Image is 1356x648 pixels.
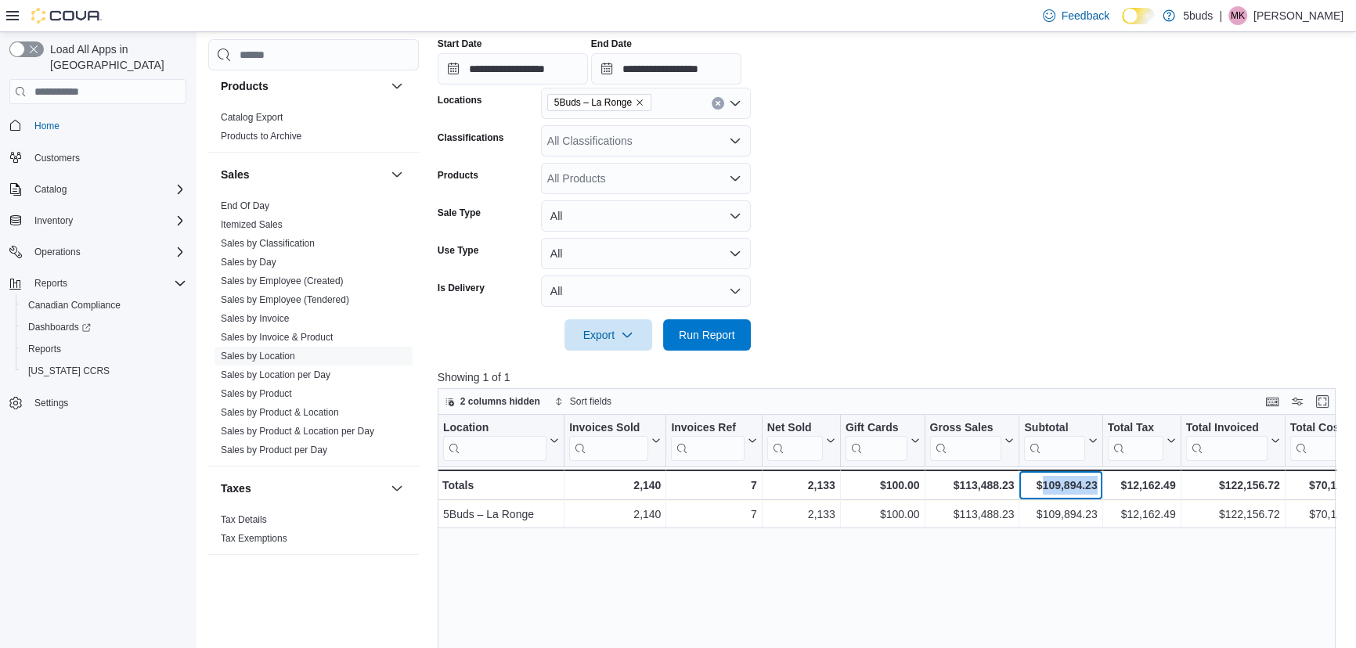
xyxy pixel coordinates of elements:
h3: Products [221,78,269,94]
button: Location [443,421,559,461]
span: [US_STATE] CCRS [28,365,110,377]
div: Location [443,421,546,461]
span: Settings [28,393,186,412]
div: Totals [442,476,559,495]
button: Inventory [28,211,79,230]
span: Dashboards [28,321,91,333]
button: Products [388,77,406,95]
span: Sales by Product & Location per Day [221,425,374,437]
button: Taxes [388,479,406,498]
span: MK [1231,6,1245,25]
span: Canadian Compliance [22,296,186,315]
a: Dashboards [16,316,193,338]
span: Sales by Invoice & Product [221,331,333,344]
button: Open list of options [729,135,741,147]
button: Export [564,319,652,351]
label: Locations [438,94,482,106]
span: Export [574,319,643,351]
div: Total Invoiced [1185,421,1267,436]
a: [US_STATE] CCRS [22,362,116,380]
button: Taxes [221,481,384,496]
div: 5Buds – La Ronge [443,506,559,524]
button: Clear input [712,97,724,110]
div: 2,133 [767,506,835,524]
button: Catalog [3,178,193,200]
span: Sales by Employee (Created) [221,275,344,287]
button: Reports [16,338,193,360]
span: Inventory [28,211,186,230]
button: Operations [3,241,193,263]
div: $113,488.23 [929,476,1014,495]
div: Net Sold [767,421,823,436]
button: Sales [221,167,384,182]
a: Sales by Product [221,388,292,399]
div: 2,140 [569,506,661,524]
span: Sales by Location per Day [221,369,330,381]
label: Use Type [438,244,478,257]
p: [PERSON_NAME] [1253,6,1343,25]
button: [US_STATE] CCRS [16,360,193,382]
a: Sales by Location [221,351,295,362]
button: Products [221,78,384,94]
span: Tax Exemptions [221,532,287,545]
span: Itemized Sales [221,218,283,231]
p: 5buds [1183,6,1213,25]
span: Reports [34,277,67,290]
span: Dashboards [22,318,186,337]
button: Sort fields [548,392,618,411]
div: Gift Cards [846,421,907,436]
span: Sales by Product [221,387,292,400]
span: Sales by Location [221,350,295,362]
span: Run Report [679,327,735,343]
nav: Complex example [9,107,186,455]
button: Keyboard shortcuts [1263,392,1282,411]
span: Reports [22,340,186,358]
button: All [541,275,751,307]
button: Invoices Sold [569,421,661,461]
a: Catalog Export [221,112,283,123]
label: Classifications [438,131,504,144]
div: Gross Sales [929,421,1001,436]
button: Total Invoiced [1185,421,1279,461]
span: 5Buds – La Ronge [547,94,651,111]
a: Canadian Compliance [22,296,127,315]
a: Sales by Employee (Created) [221,275,344,286]
span: Catalog [28,180,186,199]
h3: Sales [221,167,250,182]
span: Customers [28,148,186,167]
input: Dark Mode [1122,8,1155,24]
a: Sales by Location per Day [221,369,330,380]
div: $122,156.72 [1185,506,1279,524]
button: Enter fullscreen [1313,392,1332,411]
label: End Date [591,38,632,50]
div: Total Invoiced [1185,421,1267,461]
a: Sales by Employee (Tendered) [221,294,349,305]
span: Sales by Product per Day [221,444,327,456]
div: $12,162.49 [1107,476,1175,495]
span: Catalog [34,183,67,196]
button: 2 columns hidden [438,392,546,411]
div: $122,156.72 [1185,476,1279,495]
a: Dashboards [22,318,97,337]
div: Total Tax [1107,421,1163,461]
div: Subtotal [1024,421,1084,461]
label: Is Delivery [438,282,485,294]
div: Gross Sales [929,421,1001,461]
h3: Taxes [221,481,251,496]
label: Start Date [438,38,482,50]
button: Customers [3,146,193,169]
a: Sales by Day [221,257,276,268]
div: Total Tax [1107,421,1163,436]
a: End Of Day [221,200,269,211]
div: Sales [208,196,419,466]
span: Home [34,120,60,132]
div: 7 [671,476,756,495]
input: Press the down key to open a popover containing a calendar. [438,53,588,85]
button: Reports [3,272,193,294]
div: Invoices Ref [671,421,744,461]
button: Open list of options [729,97,741,110]
span: Tax Details [221,513,267,526]
span: End Of Day [221,200,269,212]
span: Load All Apps in [GEOGRAPHIC_DATA] [44,41,186,73]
